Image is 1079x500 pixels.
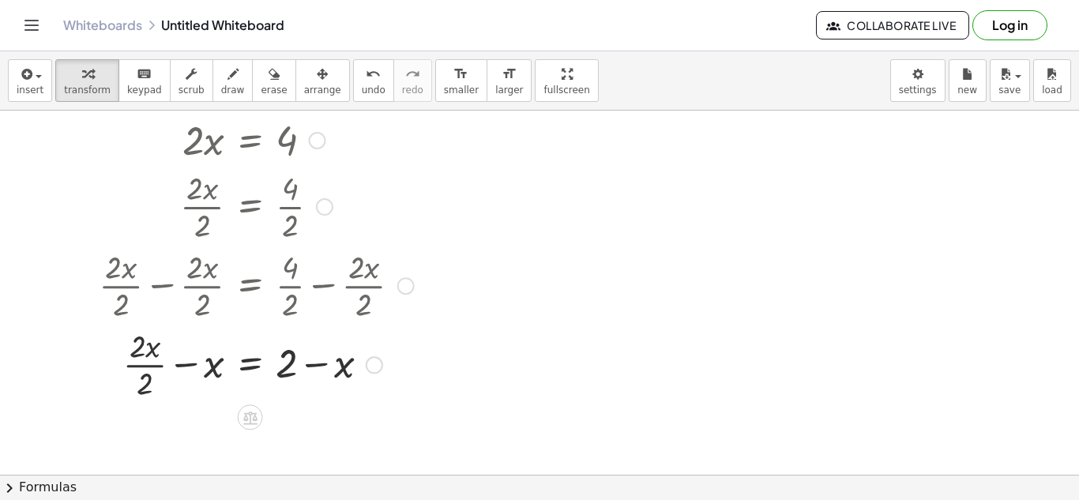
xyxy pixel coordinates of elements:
span: scrub [179,85,205,96]
i: keyboard [137,65,152,84]
span: insert [17,85,43,96]
button: save [990,59,1030,102]
span: draw [221,85,245,96]
span: Collaborate Live [829,18,956,32]
button: transform [55,59,119,102]
button: fullscreen [535,59,598,102]
button: keyboardkeypad [118,59,171,102]
button: Log in [972,10,1047,40]
button: format_sizelarger [487,59,532,102]
button: scrub [170,59,213,102]
span: settings [899,85,937,96]
span: keypad [127,85,162,96]
a: Whiteboards [63,17,142,33]
button: draw [212,59,254,102]
span: save [998,85,1021,96]
button: Collaborate Live [816,11,969,39]
i: undo [366,65,381,84]
span: load [1042,85,1062,96]
span: larger [495,85,523,96]
button: load [1033,59,1071,102]
span: undo [362,85,385,96]
span: transform [64,85,111,96]
button: insert [8,59,52,102]
span: redo [402,85,423,96]
div: Apply the same math to both sides of the equation [238,404,263,430]
button: new [949,59,987,102]
button: undoundo [353,59,394,102]
span: arrange [304,85,341,96]
i: redo [405,65,420,84]
span: erase [261,85,287,96]
i: format_size [453,65,468,84]
button: erase [252,59,295,102]
i: format_size [502,65,517,84]
button: Toggle navigation [19,13,44,38]
button: format_sizesmaller [435,59,487,102]
span: new [957,85,977,96]
button: redoredo [393,59,432,102]
button: settings [890,59,946,102]
span: smaller [444,85,479,96]
button: arrange [295,59,350,102]
span: fullscreen [543,85,589,96]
